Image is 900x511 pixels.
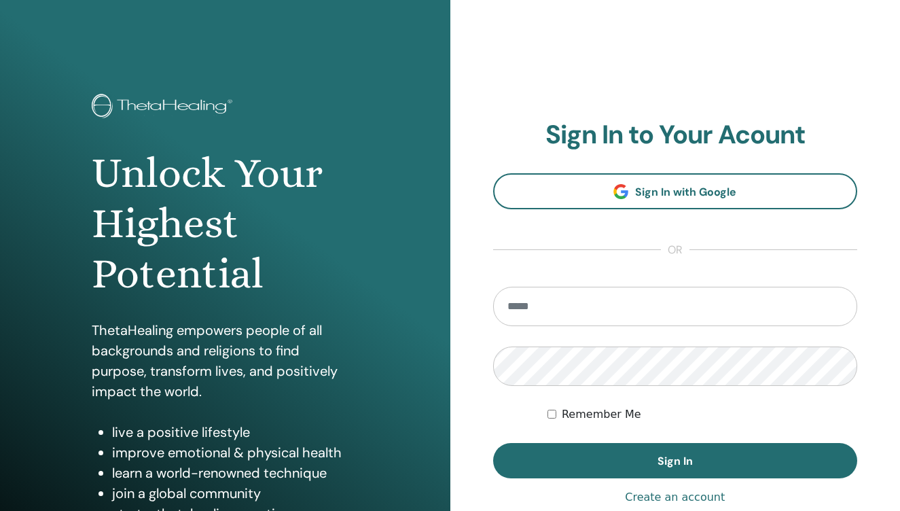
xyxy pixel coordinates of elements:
[493,443,858,478] button: Sign In
[547,406,857,423] div: Keep me authenticated indefinitely or until I manually logout
[112,442,358,463] li: improve emotional & physical health
[661,242,689,258] span: or
[658,454,693,468] span: Sign In
[112,422,358,442] li: live a positive lifestyle
[625,489,725,506] a: Create an account
[493,173,858,209] a: Sign In with Google
[112,483,358,504] li: join a global community
[112,463,358,483] li: learn a world-renowned technique
[92,148,358,300] h1: Unlock Your Highest Potential
[92,320,358,402] p: ThetaHealing empowers people of all backgrounds and religions to find purpose, transform lives, a...
[493,120,858,151] h2: Sign In to Your Acount
[635,185,736,199] span: Sign In with Google
[562,406,641,423] label: Remember Me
